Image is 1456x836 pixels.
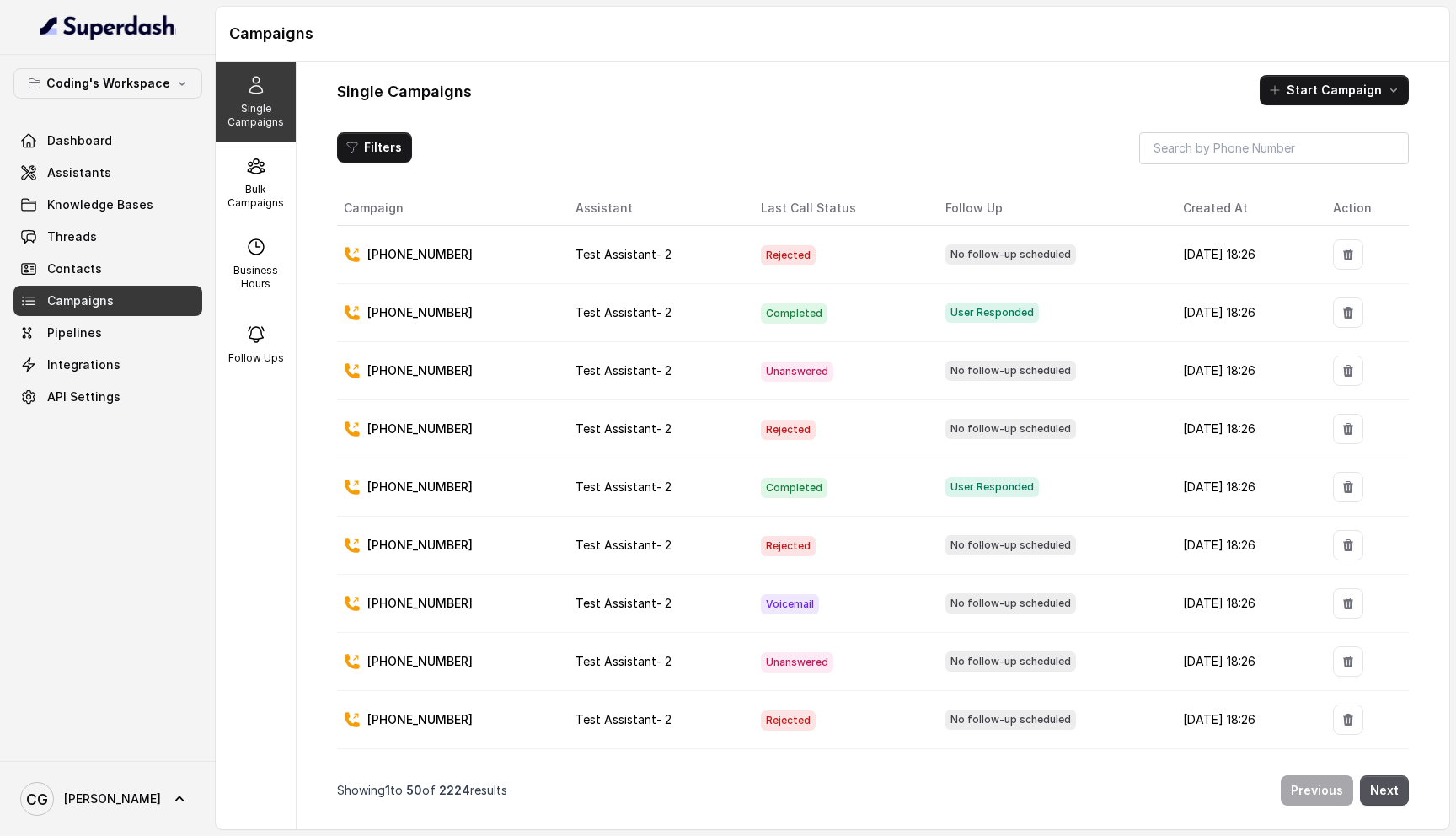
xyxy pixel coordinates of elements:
[13,222,202,252] a: Threads
[945,244,1076,265] span: No follow-up scheduled
[1170,342,1319,400] td: [DATE] 18:26
[1281,775,1353,806] button: Previous
[337,132,412,163] button: Filters
[229,20,1436,47] h1: Campaigns
[337,782,507,799] p: Showing to of results
[761,478,827,498] span: Completed
[13,158,202,188] a: Assistants
[13,350,202,380] a: Integrations
[337,78,472,105] h1: Single Campaigns
[47,132,112,149] span: Dashboard
[228,351,284,365] p: Follow Ups
[47,324,102,341] span: Pipelines
[575,421,672,436] span: Test Assistant- 2
[945,710,1076,730] span: No follow-up scheduled
[1170,575,1319,633] td: [DATE] 18:26
[575,480,672,494] span: Test Assistant- 2
[367,653,473,670] p: [PHONE_NUMBER]
[1170,691,1319,749] td: [DATE] 18:26
[13,286,202,316] a: Campaigns
[385,783,390,797] span: 1
[1170,284,1319,342] td: [DATE] 18:26
[47,228,97,245] span: Threads
[945,303,1039,323] span: User Responded
[747,191,932,226] th: Last Call Status
[1319,191,1409,226] th: Action
[945,477,1039,497] span: User Responded
[761,536,816,556] span: Rejected
[367,479,473,496] p: [PHONE_NUMBER]
[13,190,202,220] a: Knowledge Bases
[1170,400,1319,458] td: [DATE] 18:26
[47,292,114,309] span: Campaigns
[367,595,473,612] p: [PHONE_NUMBER]
[13,382,202,412] a: API Settings
[367,362,473,379] p: [PHONE_NUMBER]
[367,304,473,321] p: [PHONE_NUMBER]
[13,126,202,156] a: Dashboard
[1170,191,1319,226] th: Created At
[46,73,170,94] p: Coding's Workspace
[1170,633,1319,691] td: [DATE] 18:26
[47,164,111,181] span: Assistants
[47,196,153,213] span: Knowledge Bases
[1139,132,1409,164] input: Search by Phone Number
[1170,517,1319,575] td: [DATE] 18:26
[406,783,422,797] span: 50
[1260,75,1409,105] button: Start Campaign
[761,710,816,731] span: Rejected
[367,537,473,554] p: [PHONE_NUMBER]
[367,421,473,437] p: [PHONE_NUMBER]
[1170,226,1319,284] td: [DATE] 18:26
[47,260,102,277] span: Contacts
[575,305,672,319] span: Test Assistant- 2
[1170,458,1319,517] td: [DATE] 18:26
[761,594,819,614] span: Voicemail
[575,596,672,610] span: Test Assistant- 2
[13,775,202,823] a: [PERSON_NAME]
[222,102,289,129] p: Single Campaigns
[222,183,289,210] p: Bulk Campaigns
[64,790,161,807] span: [PERSON_NAME]
[13,68,202,99] button: Coding's Workspace
[367,711,473,728] p: [PHONE_NUMBER]
[945,593,1076,614] span: No follow-up scheduled
[1360,775,1409,806] button: Next
[932,191,1170,226] th: Follow Up
[337,191,562,226] th: Campaign
[761,245,816,265] span: Rejected
[575,538,672,552] span: Test Assistant- 2
[40,13,176,40] img: light.svg
[13,318,202,348] a: Pipelines
[575,247,672,261] span: Test Assistant- 2
[945,651,1076,672] span: No follow-up scheduled
[575,654,672,668] span: Test Assistant- 2
[945,535,1076,555] span: No follow-up scheduled
[26,790,48,808] text: CG
[439,783,470,797] span: 2224
[945,419,1076,439] span: No follow-up scheduled
[562,191,747,226] th: Assistant
[945,361,1076,381] span: No follow-up scheduled
[1170,749,1319,807] td: [DATE] 18:26
[761,303,827,324] span: Completed
[761,652,833,673] span: Unanswered
[47,356,120,373] span: Integrations
[222,264,289,291] p: Business Hours
[761,362,833,382] span: Unanswered
[47,389,120,405] span: API Settings
[761,420,816,440] span: Rejected
[337,765,1409,816] nav: Pagination
[13,254,202,284] a: Contacts
[575,712,672,726] span: Test Assistant- 2
[367,246,473,263] p: [PHONE_NUMBER]
[575,363,672,378] span: Test Assistant- 2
